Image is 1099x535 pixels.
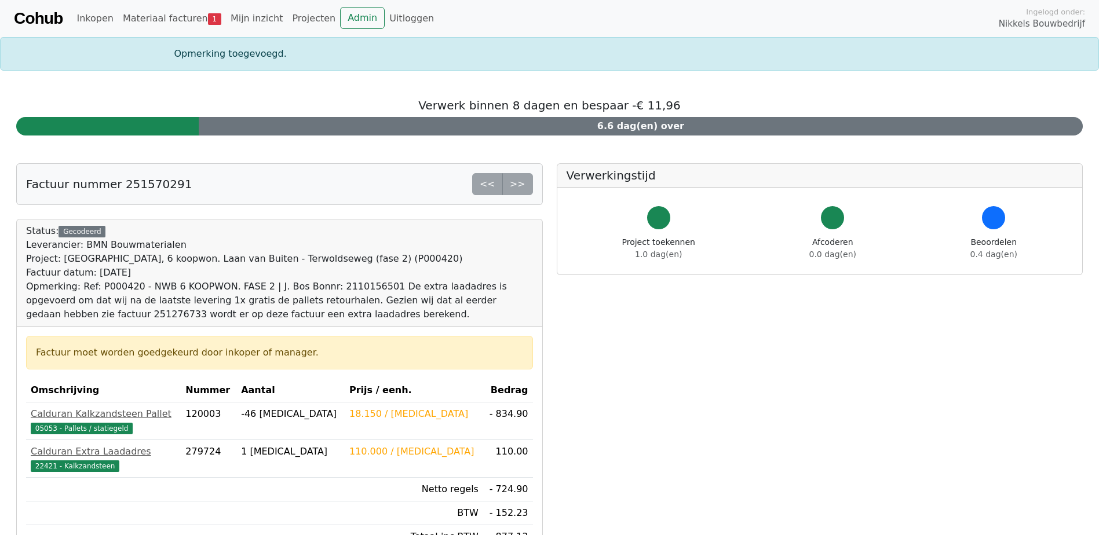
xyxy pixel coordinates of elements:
div: Project: [GEOGRAPHIC_DATA], 6 koopwon. Laan van Buiten - Terwoldseweg (fase 2) (P000420) [26,252,533,266]
a: Calduran Extra Laadadres22421 - Kalkzandsteen [31,445,176,472]
span: 22421 - Kalkzandsteen [31,460,119,472]
span: 0.4 dag(en) [970,250,1017,259]
td: - 152.23 [483,501,533,525]
td: Netto regels [345,478,483,501]
td: 279724 [181,440,236,478]
div: Gecodeerd [59,226,105,237]
div: Status: [26,224,533,321]
span: 05053 - Pallets / statiegeld [31,423,133,434]
a: Inkopen [72,7,118,30]
div: Opmerking toegevoegd. [167,47,932,61]
div: Calduran Extra Laadadres [31,445,176,459]
a: Materiaal facturen1 [118,7,226,30]
a: Projecten [287,7,340,30]
div: 1 [MEDICAL_DATA] [241,445,340,459]
h5: Verwerkingstijd [567,168,1074,182]
span: Ingelogd onder: [1026,6,1085,17]
span: 0.0 dag(en) [809,250,856,259]
th: Omschrijving [26,379,181,402]
a: Uitloggen [385,7,439,30]
h5: Verwerk binnen 8 dagen en bespaar -€ 11,96 [16,98,1083,112]
th: Nummer [181,379,236,402]
div: Calduran Kalkzandsteen Pallet [31,407,176,421]
h5: Factuur nummer 251570291 [26,177,192,191]
th: Aantal [236,379,345,402]
div: Opmerking: Ref: P000420 - NWB 6 KOOPWON. FASE 2 | J. Bos Bonnr: 2110156501 De extra laadadres is ... [26,280,533,321]
div: Factuur datum: [DATE] [26,266,533,280]
div: -46 [MEDICAL_DATA] [241,407,340,421]
div: Factuur moet worden goedgekeurd door inkoper of manager. [36,346,523,360]
th: Bedrag [483,379,533,402]
div: Beoordelen [970,236,1017,261]
th: Prijs / eenh. [345,379,483,402]
div: Afcoderen [809,236,856,261]
a: Admin [340,7,385,29]
div: Leverancier: BMN Bouwmaterialen [26,238,533,252]
td: BTW [345,501,483,525]
a: Cohub [14,5,63,32]
div: 18.150 / [MEDICAL_DATA] [349,407,479,421]
div: Project toekennen [622,236,695,261]
td: - 724.90 [483,478,533,501]
a: Calduran Kalkzandsteen Pallet05053 - Pallets / statiegeld [31,407,176,435]
span: Nikkels Bouwbedrijf [999,17,1085,31]
td: - 834.90 [483,402,533,440]
div: 6.6 dag(en) over [199,117,1083,135]
span: 1 [208,13,221,25]
div: 110.000 / [MEDICAL_DATA] [349,445,479,459]
td: 120003 [181,402,236,440]
a: Mijn inzicht [226,7,288,30]
span: 1.0 dag(en) [635,250,682,259]
td: 110.00 [483,440,533,478]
